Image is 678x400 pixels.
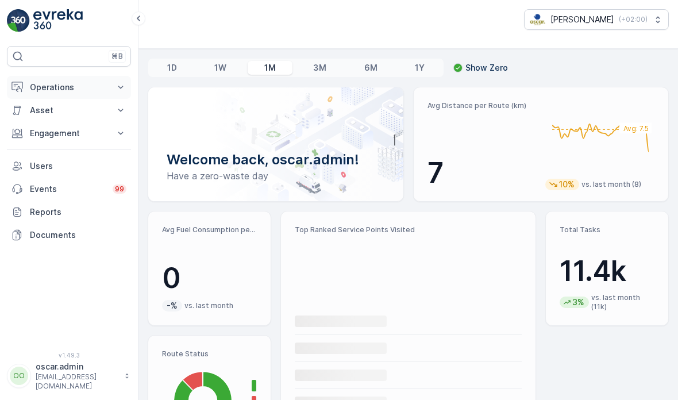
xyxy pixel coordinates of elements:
[7,9,30,32] img: logo
[167,169,385,183] p: Have a zero-waste day
[7,76,131,99] button: Operations
[7,99,131,122] button: Asset
[184,301,233,310] p: vs. last month
[7,122,131,145] button: Engagement
[162,349,257,359] p: Route Status
[264,62,276,74] p: 1M
[30,160,126,172] p: Users
[167,62,177,74] p: 1D
[7,352,131,359] span: v 1.49.3
[529,13,546,26] img: basis-logo_rgb2x.png
[295,225,522,234] p: Top Ranked Service Points Visited
[30,82,108,93] p: Operations
[7,224,131,247] a: Documents
[111,52,123,61] p: ⌘B
[415,62,425,74] p: 1Y
[214,62,226,74] p: 1W
[591,293,654,311] p: vs. last month (11k)
[162,225,257,234] p: Avg Fuel Consumption per Route (lt)
[30,128,108,139] p: Engagement
[165,300,179,311] p: -%
[30,105,108,116] p: Asset
[364,62,377,74] p: 6M
[30,183,106,195] p: Events
[313,62,326,74] p: 3M
[7,155,131,178] a: Users
[550,14,614,25] p: [PERSON_NAME]
[560,254,654,289] p: 11.4k
[7,201,131,224] a: Reports
[162,261,257,295] p: 0
[33,9,83,32] img: logo_light-DOdMpM7g.png
[36,372,118,391] p: [EMAIL_ADDRESS][DOMAIN_NAME]
[558,179,576,190] p: 10%
[10,367,28,385] div: OO
[7,361,131,391] button: OOoscar.admin[EMAIL_ADDRESS][DOMAIN_NAME]
[581,180,641,189] p: vs. last month (8)
[465,62,508,74] p: Show Zero
[619,15,648,24] p: ( +02:00 )
[30,206,126,218] p: Reports
[115,184,124,194] p: 99
[167,151,385,169] p: Welcome back, oscar.admin!
[7,178,131,201] a: Events99
[30,229,126,241] p: Documents
[427,101,537,110] p: Avg Distance per Route (km)
[524,9,669,30] button: [PERSON_NAME](+02:00)
[36,361,118,372] p: oscar.admin
[571,297,585,308] p: 3%
[427,156,537,190] p: 7
[560,225,654,234] p: Total Tasks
